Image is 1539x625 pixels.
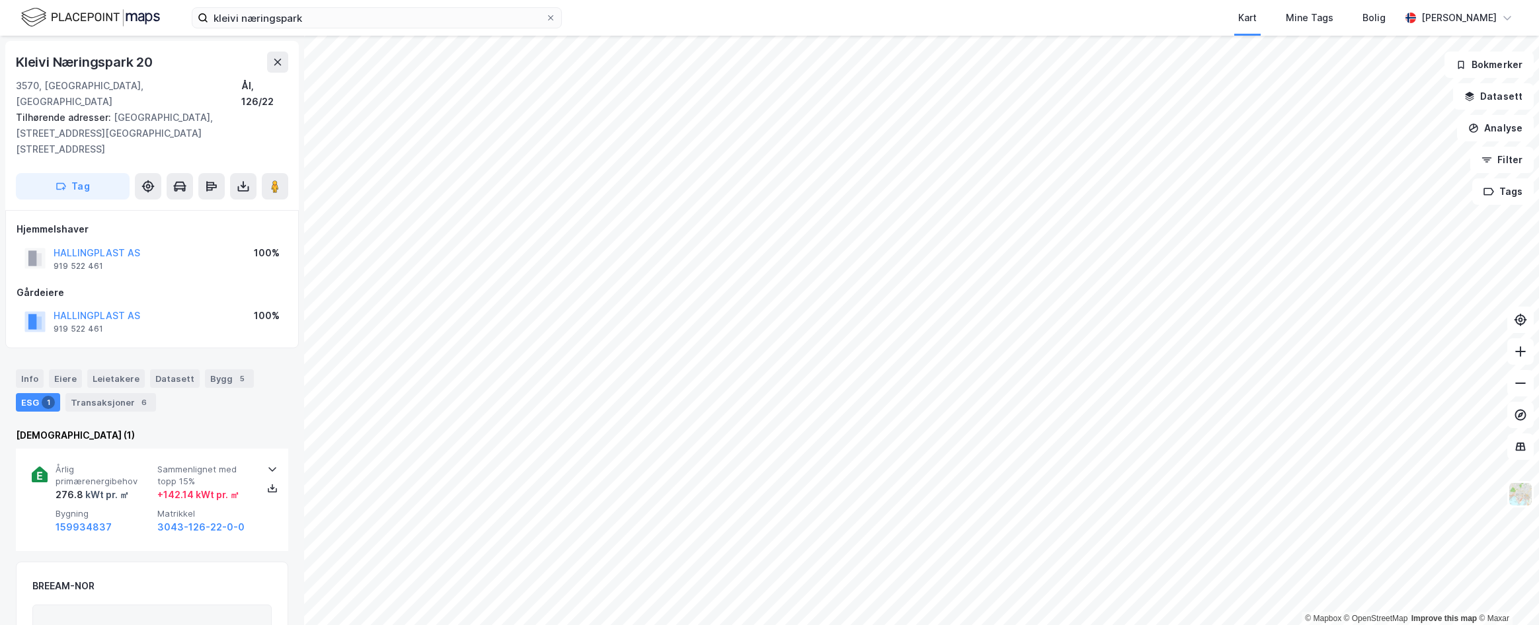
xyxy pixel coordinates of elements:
[16,369,44,388] div: Info
[54,261,103,272] div: 919 522 461
[254,245,280,261] div: 100%
[16,112,114,123] span: Tilhørende adresser:
[1362,10,1386,26] div: Bolig
[1238,10,1257,26] div: Kart
[1473,562,1539,625] iframe: Chat Widget
[1508,482,1533,507] img: Z
[1305,614,1341,623] a: Mapbox
[138,396,151,409] div: 6
[16,427,288,443] div: [DEMOGRAPHIC_DATA] (1)
[17,285,288,301] div: Gårdeiere
[49,369,82,388] div: Eiere
[1411,614,1477,623] a: Improve this map
[83,487,129,503] div: kWt pr. ㎡
[208,8,545,28] input: Søk på adresse, matrikkel, gårdeiere, leietakere eller personer
[56,508,152,519] span: Bygning
[205,369,254,388] div: Bygg
[1453,83,1534,110] button: Datasett
[150,369,200,388] div: Datasett
[56,464,152,487] span: Årlig primærenergibehov
[1473,562,1539,625] div: Kontrollprogram for chat
[1457,115,1534,141] button: Analyse
[16,78,241,110] div: 3570, [GEOGRAPHIC_DATA], [GEOGRAPHIC_DATA]
[16,52,155,73] div: Kleivi Næringspark 20
[16,393,60,412] div: ESG
[241,78,288,110] div: Ål, 126/22
[1472,178,1534,205] button: Tags
[56,519,112,535] button: 159934837
[157,464,254,487] span: Sammenlignet med topp 15%
[56,487,129,503] div: 276.8
[16,173,130,200] button: Tag
[1444,52,1534,78] button: Bokmerker
[54,324,103,334] div: 919 522 461
[32,578,95,594] div: BREEAM-NOR
[157,519,245,535] button: 3043-126-22-0-0
[235,372,249,385] div: 5
[1286,10,1333,26] div: Mine Tags
[16,110,278,157] div: [GEOGRAPHIC_DATA], [STREET_ADDRESS][GEOGRAPHIC_DATA][STREET_ADDRESS]
[17,221,288,237] div: Hjemmelshaver
[157,487,239,503] div: + 142.14 kWt pr. ㎡
[254,308,280,324] div: 100%
[21,6,160,29] img: logo.f888ab2527a4732fd821a326f86c7f29.svg
[1421,10,1497,26] div: [PERSON_NAME]
[42,396,55,409] div: 1
[1344,614,1408,623] a: OpenStreetMap
[1470,147,1534,173] button: Filter
[65,393,156,412] div: Transaksjoner
[157,508,254,519] span: Matrikkel
[87,369,145,388] div: Leietakere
